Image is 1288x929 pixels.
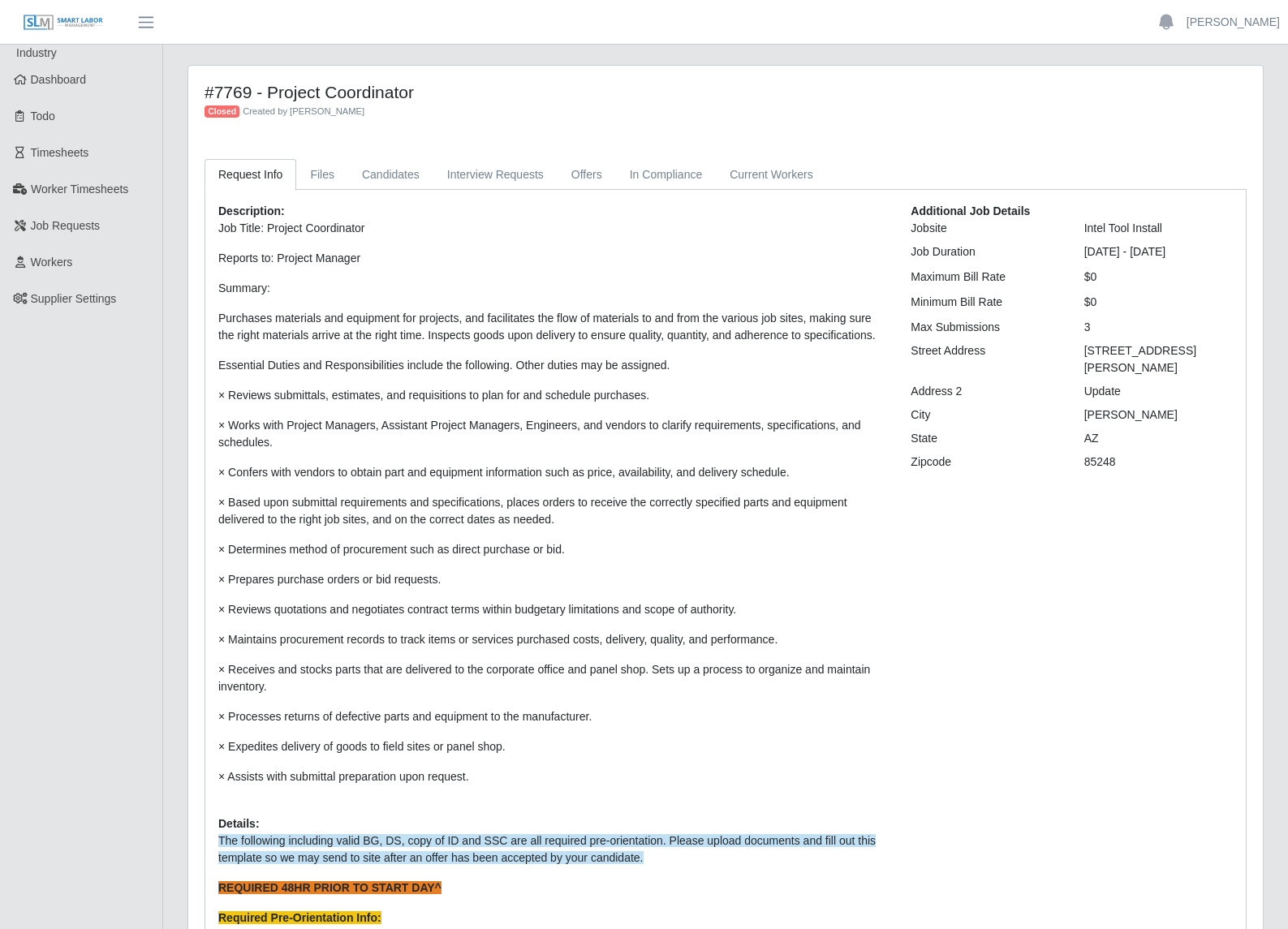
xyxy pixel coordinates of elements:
[898,406,1071,424] div: City
[558,159,616,191] a: Offers
[1072,269,1245,286] div: $0
[218,494,886,528] p: × Based upon submittal requirements and specifications, places orders to receive the correctly sp...
[218,387,886,404] p: × Reviews submittals, estimates, and requisitions to plan for and schedule purchases.
[31,256,73,269] span: Workers
[218,661,886,695] p: × Receives and stocks parts that are delivered to the corporate office and panel shop. Sets up a ...
[1072,430,1245,447] div: AZ
[218,738,886,755] p: × Expedites delivery of goods to field sites or panel shop.
[1187,14,1280,31] a: [PERSON_NAME]
[218,911,381,924] strong: Required Pre-Orientation Info:
[898,454,1071,471] div: Zipcode
[218,464,886,481] p: × Confers with vendors to obtain part and equipment information such as price, availability, and ...
[218,631,886,648] p: × Maintains procurement records to track items or services purchased costs, delivery, quality, an...
[218,768,886,785] p: × Assists with submittal preparation upon request.
[218,417,886,451] p: × Works with Project Managers, Assistant Project Managers, Engineers, and vendors to clarify requ...
[218,220,886,237] p: Job Title: Project Coordinator
[296,159,348,191] a: Files
[243,106,364,116] span: Created by [PERSON_NAME]
[1072,342,1245,376] div: [STREET_ADDRESS][PERSON_NAME]
[31,110,55,123] span: Todo
[205,159,296,191] a: Request Info
[218,204,285,217] b: Description:
[218,571,886,588] p: × Prepares purchase orders or bid requests.
[218,817,260,830] b: Details:
[898,383,1071,400] div: Address 2
[1072,454,1245,471] div: 85248
[31,73,87,86] span: Dashboard
[1072,406,1245,424] div: [PERSON_NAME]
[31,146,89,159] span: Timesheets
[31,183,128,196] span: Worker Timesheets
[898,342,1071,376] div: Street Address
[218,250,886,267] p: Reports to: Project Manager
[218,708,886,725] p: × Processes returns of defective parts and equipment to the manufacturer.
[205,105,239,118] span: Closed
[23,14,104,32] img: SLM Logo
[898,269,1071,286] div: Maximum Bill Rate
[31,292,117,305] span: Supplier Settings
[898,319,1071,336] div: Max Submissions
[348,159,433,191] a: Candidates
[16,46,57,59] span: Industry
[218,357,886,374] p: Essential Duties and Responsibilities include the following. Other duties may be assigned.
[218,541,886,558] p: × Determines method of procurement such as direct purchase or bid.
[218,601,886,618] p: × Reviews quotations and negotiates contract terms within budgetary limitations and scope of auth...
[1072,243,1245,260] div: [DATE] - [DATE]
[218,310,886,344] p: Purchases materials and equipment for projects, and facilitates the flow of materials to and from...
[31,219,101,232] span: Job Requests
[911,204,1030,217] b: Additional Job Details
[218,834,876,864] span: The following including valid BG, DS, copy of ID and SSC are all required pre-orientation. Please...
[433,159,558,191] a: Interview Requests
[898,294,1071,311] div: Minimum Bill Rate
[1072,319,1245,336] div: 3
[218,280,886,297] p: Summary:
[1072,294,1245,311] div: $0
[898,220,1071,237] div: Jobsite
[1072,220,1245,237] div: Intel Tool Install
[898,430,1071,447] div: State
[716,159,826,191] a: Current Workers
[898,243,1071,260] div: Job Duration
[218,881,442,894] strong: REQUIRED 48HR PRIOR TO START DAY^
[1072,383,1245,400] div: Update
[205,82,980,102] h4: #7769 - Project Coordinator
[616,159,717,191] a: In Compliance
